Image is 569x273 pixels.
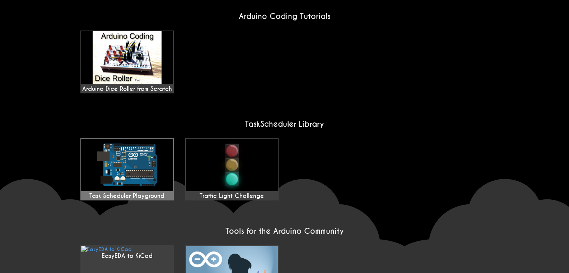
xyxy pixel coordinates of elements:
h2: Tools for the Arduino Community [75,226,495,236]
img: EasyEDA to KiCad [81,246,132,253]
a: Task Scheduler Playground [80,138,174,200]
div: Task Scheduler Playground [81,193,173,200]
img: maxresdefault.jpg [81,31,173,84]
img: Traffic Light Challenge [186,139,278,191]
a: Traffic Light Challenge [185,138,279,200]
h2: Arduino Coding Tutorials [75,11,495,21]
img: Task Scheduler Playground [81,139,173,191]
h2: TaskScheduler Library [75,119,495,129]
a: Arduino Dice Roller from Scratch [80,31,174,93]
div: Traffic Light Challenge [186,193,278,200]
div: Arduino Dice Roller from Scratch [81,31,173,93]
div: EasyEDA to KiCad [81,253,173,260]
